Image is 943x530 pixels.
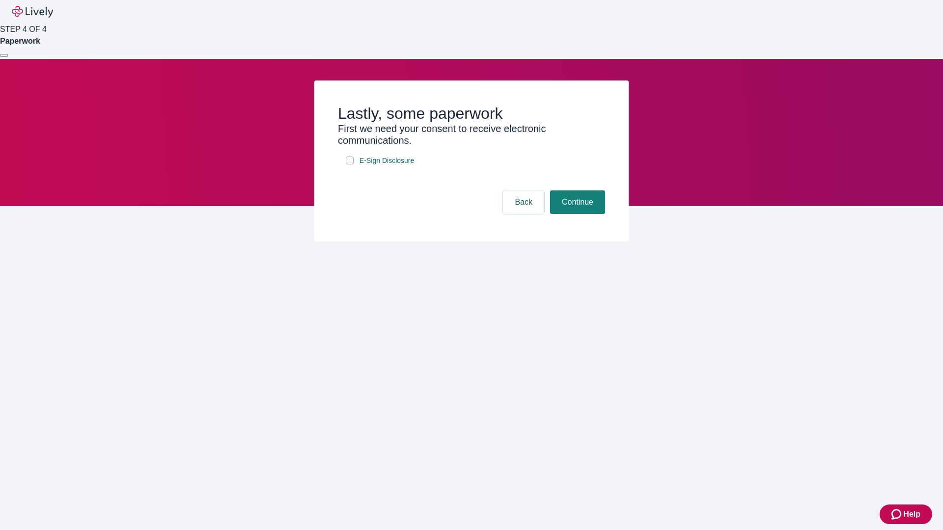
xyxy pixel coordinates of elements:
h2: Lastly, some paperwork [338,104,605,123]
button: Zendesk support iconHelp [880,504,932,524]
svg: Zendesk support icon [891,508,903,520]
span: E-Sign Disclosure [360,156,414,166]
a: e-sign disclosure document [358,155,416,167]
img: Lively [12,6,53,18]
button: Continue [550,190,605,214]
span: Help [903,508,920,520]
h3: First we need your consent to receive electronic communications. [338,123,605,146]
button: Back [503,190,544,214]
